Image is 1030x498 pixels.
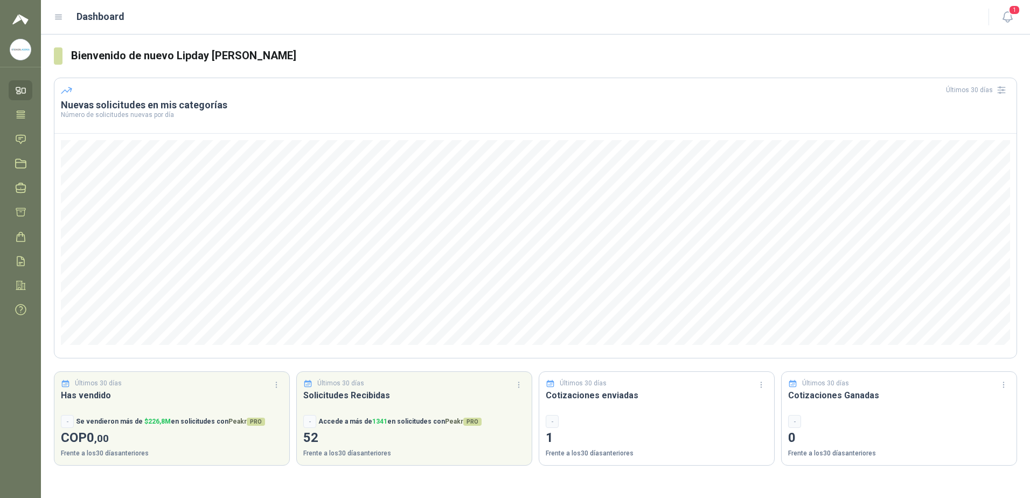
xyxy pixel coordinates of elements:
span: 1 [1008,5,1020,15]
h1: Dashboard [76,9,124,24]
p: Últimos 30 días [560,378,607,389]
p: Frente a los 30 días anteriores [303,448,525,459]
img: Logo peakr [12,13,29,26]
div: - [303,415,316,428]
p: Frente a los 30 días anteriores [61,448,283,459]
p: Últimos 30 días [75,378,122,389]
img: Company Logo [10,39,31,60]
span: ,00 [94,432,109,445]
h3: Cotizaciones Ganadas [788,389,1010,402]
span: Peakr [228,418,265,425]
div: - [788,415,801,428]
div: - [61,415,74,428]
h3: Solicitudes Recibidas [303,389,525,402]
h3: Has vendido [61,389,283,402]
p: Accede a más de en solicitudes con [318,417,482,427]
p: 0 [788,428,1010,448]
p: Número de solicitudes nuevas por día [61,112,1010,118]
div: Últimos 30 días [946,81,1010,99]
span: $ 226,8M [144,418,171,425]
h3: Bienvenido de nuevo Lipday [PERSON_NAME] [71,47,1017,64]
span: PRO [247,418,265,426]
h3: Nuevas solicitudes en mis categorías [61,99,1010,112]
h3: Cotizaciones enviadas [546,389,768,402]
p: Se vendieron más de en solicitudes con [76,417,265,427]
button: 1 [998,8,1017,27]
span: 0 [87,430,109,445]
p: COP [61,428,283,448]
p: 1 [546,428,768,448]
div: - [546,415,559,428]
p: Últimos 30 días [317,378,364,389]
p: Frente a los 30 días anteriores [546,448,768,459]
span: PRO [463,418,482,426]
span: Peakr [445,418,482,425]
p: 52 [303,428,525,448]
p: Últimos 30 días [802,378,849,389]
p: Frente a los 30 días anteriores [788,448,1010,459]
span: 1341 [372,418,387,425]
